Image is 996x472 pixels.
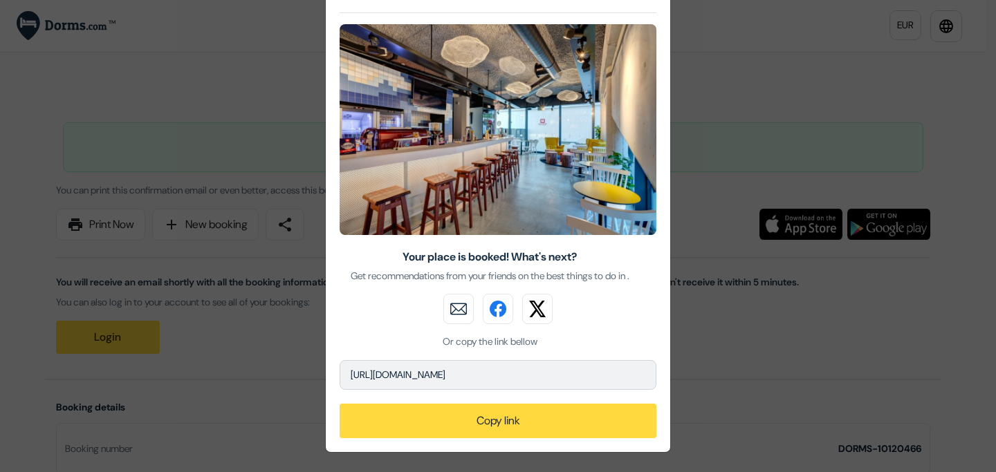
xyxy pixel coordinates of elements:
[351,270,629,282] span: Get recommendations from your friends on the best things to do in .
[483,294,513,324] img: facebook_button.svg
[340,404,656,438] button: Copy link
[403,249,577,264] span: Your place is booked! What's next?
[340,24,656,235] img: bar_31697_15669045162049.jpg
[522,294,553,324] img: twitter_button.svg
[340,360,656,390] p: [URL][DOMAIN_NAME]
[443,294,474,324] img: mail_button.svg
[443,335,537,348] span: Or copy the link bellow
